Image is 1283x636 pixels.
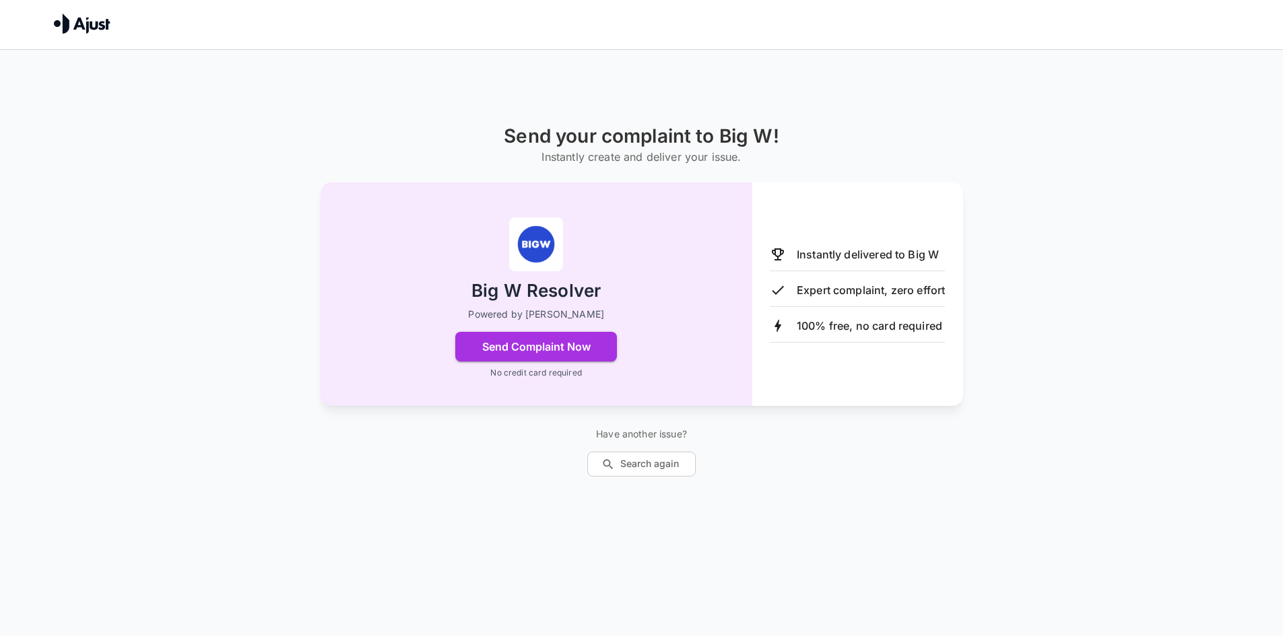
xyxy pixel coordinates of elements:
img: Ajust [54,13,110,34]
p: 100% free, no card required [797,318,942,334]
h1: Send your complaint to Big W! [504,125,779,147]
button: Send Complaint Now [455,332,617,361]
button: Search again [587,452,696,476]
img: Big W [509,217,563,271]
p: Expert complaint, zero effort [797,282,945,298]
h6: Instantly create and deliver your issue. [504,147,779,166]
p: Powered by [PERSON_NAME] [468,308,604,321]
p: Have another issue? [587,427,696,441]
p: Instantly delivered to Big W [797,246,939,262]
p: No credit card required [490,367,581,379]
h2: Big W Resolver [471,279,601,303]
